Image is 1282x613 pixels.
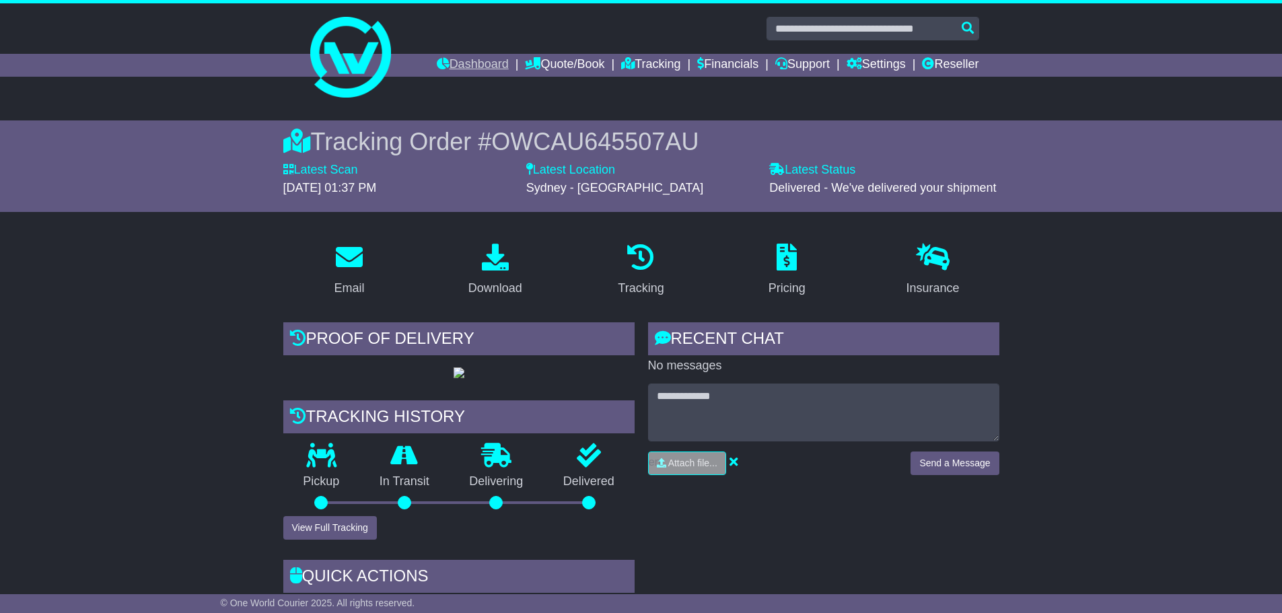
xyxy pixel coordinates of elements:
[468,279,522,297] div: Download
[283,560,635,596] div: Quick Actions
[454,367,464,378] img: GetPodImage
[283,474,360,489] p: Pickup
[769,181,996,194] span: Delivered - We've delivered your shipment
[618,279,664,297] div: Tracking
[283,163,358,178] label: Latest Scan
[334,279,364,297] div: Email
[325,239,373,302] a: Email
[775,54,830,77] a: Support
[911,452,999,475] button: Send a Message
[609,239,672,302] a: Tracking
[283,322,635,359] div: Proof of Delivery
[450,474,544,489] p: Delivering
[525,54,604,77] a: Quote/Book
[760,239,814,302] a: Pricing
[221,598,415,608] span: © One World Courier 2025. All rights reserved.
[621,54,680,77] a: Tracking
[769,163,855,178] label: Latest Status
[491,128,699,155] span: OWCAU645507AU
[359,474,450,489] p: In Transit
[697,54,758,77] a: Financials
[283,516,377,540] button: View Full Tracking
[283,127,999,156] div: Tracking Order #
[906,279,960,297] div: Insurance
[648,322,999,359] div: RECENT CHAT
[526,163,615,178] label: Latest Location
[847,54,906,77] a: Settings
[460,239,531,302] a: Download
[526,181,703,194] span: Sydney - [GEOGRAPHIC_DATA]
[769,279,806,297] div: Pricing
[283,400,635,437] div: Tracking history
[283,181,377,194] span: [DATE] 01:37 PM
[648,359,999,373] p: No messages
[437,54,509,77] a: Dashboard
[543,474,635,489] p: Delivered
[898,239,968,302] a: Insurance
[922,54,978,77] a: Reseller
